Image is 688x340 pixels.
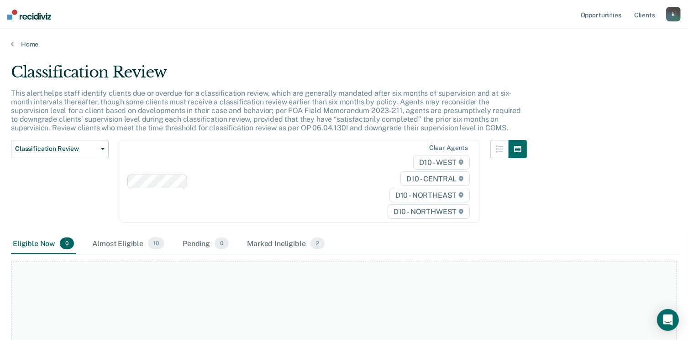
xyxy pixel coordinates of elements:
[310,237,325,249] span: 2
[11,40,677,48] a: Home
[400,171,470,186] span: D10 - CENTRAL
[657,309,679,331] div: Open Intercom Messenger
[389,188,470,202] span: D10 - NORTHEAST
[148,237,164,249] span: 10
[388,204,470,219] span: D10 - NORTHWEST
[60,237,74,249] span: 0
[413,155,470,170] span: D10 - WEST
[245,234,326,254] div: Marked Ineligible2
[15,145,97,153] span: Classification Review
[90,234,166,254] div: Almost Eligible10
[181,234,231,254] div: Pending0
[666,7,681,21] button: B
[11,140,109,158] button: Classification Review
[429,144,468,152] div: Clear agents
[7,10,51,20] img: Recidiviz
[215,237,229,249] span: 0
[11,89,521,133] p: This alert helps staff identify clients due or overdue for a classification review, which are gen...
[11,63,527,89] div: Classification Review
[11,234,76,254] div: Eligible Now0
